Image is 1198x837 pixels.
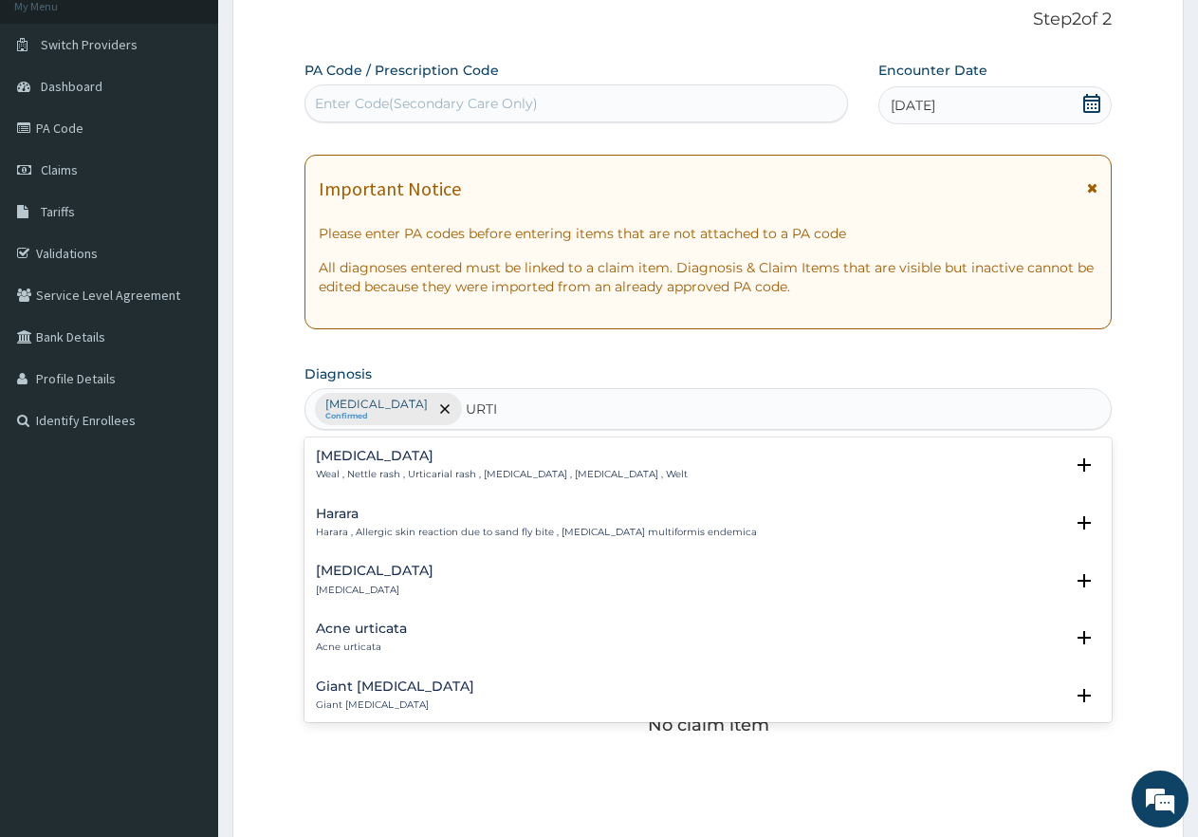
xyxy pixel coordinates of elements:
[1073,684,1096,707] i: open select status
[1073,512,1096,534] i: open select status
[878,61,987,80] label: Encounter Date
[316,507,757,521] h4: Harara
[9,518,361,585] textarea: Type your message and hit 'Enter'
[41,36,138,53] span: Switch Providers
[41,161,78,178] span: Claims
[110,239,262,431] span: We're online!
[316,564,433,578] h4: [MEDICAL_DATA]
[311,9,357,55] div: Minimize live chat window
[316,679,474,694] h4: Giant [MEDICAL_DATA]
[316,449,688,463] h4: [MEDICAL_DATA]
[319,258,1097,296] p: All diagnoses entered must be linked to a claim item. Diagnosis & Claim Items that are visible bu...
[304,9,1112,30] p: Step 2 of 2
[1073,454,1096,476] i: open select status
[35,95,77,142] img: d_794563401_company_1708531726252_794563401
[41,78,102,95] span: Dashboard
[41,203,75,220] span: Tariffs
[325,397,428,412] p: [MEDICAL_DATA]
[316,526,757,539] p: Harara , Allergic skin reaction due to sand fly bite , [MEDICAL_DATA] multiformis endemica
[316,641,407,654] p: Acne urticata
[436,400,453,418] span: remove selection option
[316,622,407,636] h4: Acne urticata
[319,224,1097,243] p: Please enter PA codes before entering items that are not attached to a PA code
[325,412,428,421] small: Confirmed
[1073,626,1096,649] i: open select status
[1073,569,1096,592] i: open select status
[648,716,769,735] p: No claim item
[316,584,433,597] p: [MEDICAL_DATA]
[891,96,935,115] span: [DATE]
[319,178,461,199] h1: Important Notice
[316,698,474,712] p: Giant [MEDICAL_DATA]
[315,94,538,113] div: Enter Code(Secondary Care Only)
[99,106,319,131] div: Chat with us now
[316,468,688,481] p: Weal , Nettle rash , Urticarial rash , [MEDICAL_DATA] , [MEDICAL_DATA] , Welt
[304,61,499,80] label: PA Code / Prescription Code
[304,364,372,383] label: Diagnosis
